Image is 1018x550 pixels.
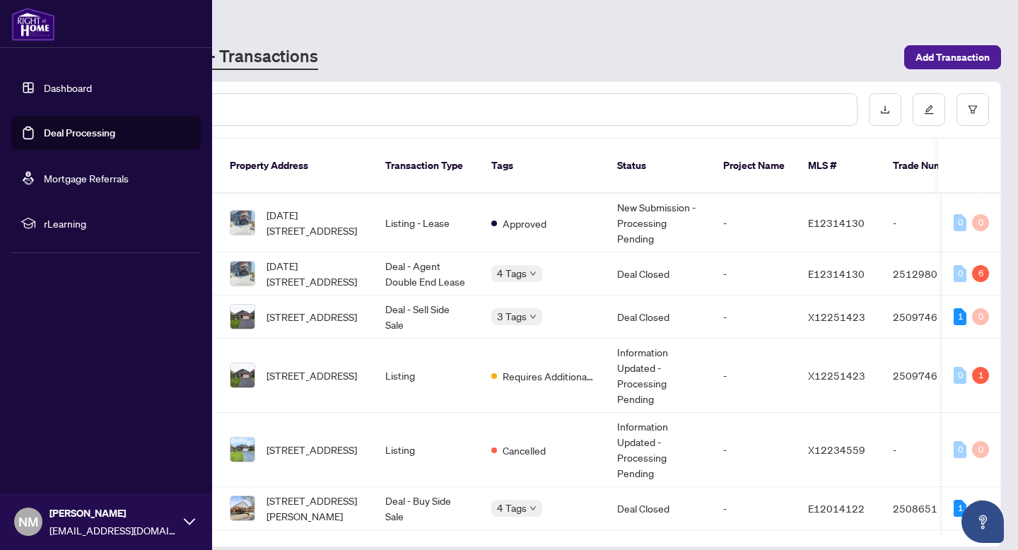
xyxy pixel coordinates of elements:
[11,7,55,41] img: logo
[808,310,865,323] span: X12251423
[606,413,712,487] td: Information Updated - Processing Pending
[503,368,595,384] span: Requires Additional Docs
[230,496,255,520] img: thumbnail-img
[480,139,606,194] th: Tags
[497,265,527,281] span: 4 Tags
[712,413,797,487] td: -
[924,105,934,115] span: edit
[49,522,177,538] span: [EMAIL_ADDRESS][DOMAIN_NAME]
[374,252,480,296] td: Deal - Agent Double End Lease
[882,139,981,194] th: Trade Number
[968,105,978,115] span: filter
[808,267,865,280] span: E12314130
[374,413,480,487] td: Listing
[712,487,797,530] td: -
[530,270,537,277] span: down
[972,308,989,325] div: 0
[230,211,255,235] img: thumbnail-img
[374,296,480,339] td: Deal - Sell Side Sale
[904,45,1001,69] button: Add Transaction
[374,339,480,413] td: Listing
[49,505,177,521] span: [PERSON_NAME]
[267,207,363,238] span: [DATE][STREET_ADDRESS]
[44,81,92,94] a: Dashboard
[954,308,966,325] div: 1
[808,502,865,515] span: E12014122
[972,441,989,458] div: 0
[267,493,363,524] span: [STREET_ADDRESS][PERSON_NAME]
[497,308,527,324] span: 3 Tags
[267,368,357,383] span: [STREET_ADDRESS]
[882,296,981,339] td: 2509746
[712,194,797,252] td: -
[808,443,865,456] span: X12234559
[44,172,129,185] a: Mortgage Referrals
[808,216,865,229] span: E12314130
[882,194,981,252] td: -
[954,441,966,458] div: 0
[374,487,480,530] td: Deal - Buy Side Sale
[606,487,712,530] td: Deal Closed
[961,501,1004,543] button: Open asap
[267,258,363,289] span: [DATE][STREET_ADDRESS]
[218,139,374,194] th: Property Address
[606,296,712,339] td: Deal Closed
[913,93,945,126] button: edit
[374,139,480,194] th: Transaction Type
[972,214,989,231] div: 0
[606,139,712,194] th: Status
[230,262,255,286] img: thumbnail-img
[712,139,797,194] th: Project Name
[18,512,38,532] span: NM
[606,194,712,252] td: New Submission - Processing Pending
[956,93,989,126] button: filter
[267,442,357,457] span: [STREET_ADDRESS]
[497,500,527,516] span: 4 Tags
[954,500,966,517] div: 1
[712,252,797,296] td: -
[230,438,255,462] img: thumbnail-img
[915,46,990,69] span: Add Transaction
[954,367,966,384] div: 0
[808,369,865,382] span: X12251423
[530,313,537,320] span: down
[869,93,901,126] button: download
[797,139,882,194] th: MLS #
[374,194,480,252] td: Listing - Lease
[530,505,537,512] span: down
[972,500,989,517] div: 0
[44,127,115,139] a: Deal Processing
[503,216,546,231] span: Approved
[606,252,712,296] td: Deal Closed
[972,265,989,282] div: 6
[972,367,989,384] div: 1
[954,265,966,282] div: 0
[882,252,981,296] td: 2512980
[880,105,890,115] span: download
[230,305,255,329] img: thumbnail-img
[954,214,966,231] div: 0
[882,413,981,487] td: -
[503,443,546,458] span: Cancelled
[882,487,981,530] td: 2508651
[882,339,981,413] td: 2509746
[712,339,797,413] td: -
[606,339,712,413] td: Information Updated - Processing Pending
[44,216,191,231] span: rLearning
[230,363,255,387] img: thumbnail-img
[267,309,357,324] span: [STREET_ADDRESS]
[712,296,797,339] td: -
